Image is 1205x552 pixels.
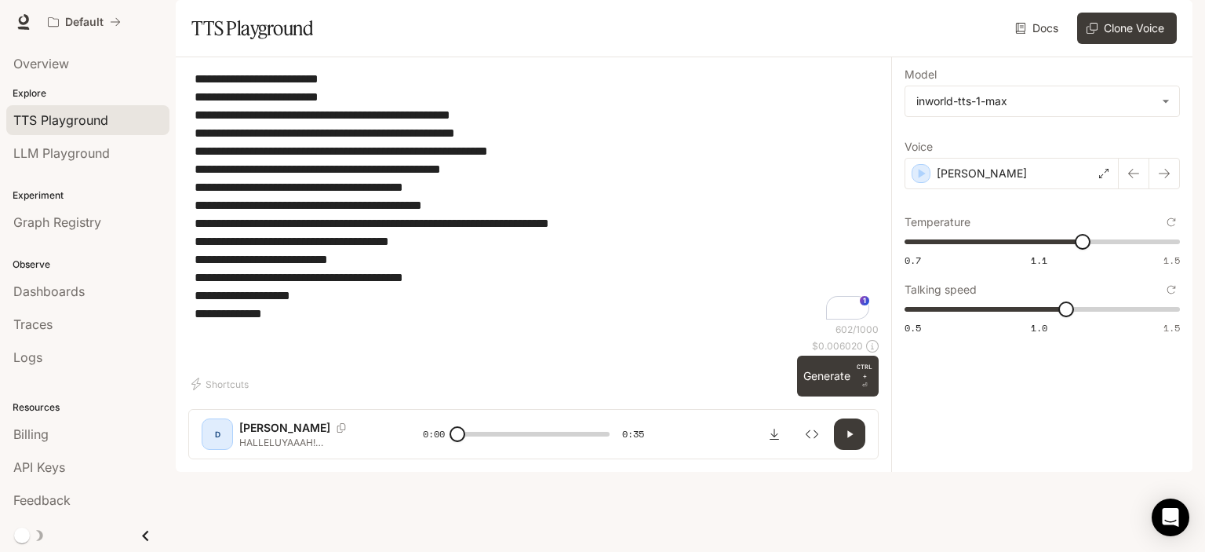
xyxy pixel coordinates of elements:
p: [PERSON_NAME] [239,420,330,436]
p: [PERSON_NAME] [937,166,1027,181]
p: Voice [905,141,933,152]
button: Copy Voice ID [330,423,352,433]
p: Temperature [905,217,970,228]
button: Download audio [759,419,790,450]
div: inworld-tts-1-max [916,93,1154,109]
p: Talking speed [905,284,977,295]
textarea: To enrich screen reader interactions, please activate Accessibility in Grammarly extension settings [195,70,872,323]
div: inworld-tts-1-max [905,86,1179,116]
p: HALLELUYAAAH! HALELUYAAAH! CHOSEN GENERATION [DEMOGRAPHIC_DATA] IS CELEBRATING 10 YEARS OF [DEMOG... [239,436,385,449]
span: 1.5 [1163,254,1180,267]
p: Model [905,69,937,80]
h1: TTS Playground [191,13,313,44]
span: 0:35 [622,426,644,442]
span: 0.5 [905,321,921,334]
button: Shortcuts [188,371,255,397]
div: D [205,422,230,447]
div: Open Intercom Messenger [1152,499,1189,536]
a: Docs [1012,13,1065,44]
p: Default [65,16,104,29]
button: Reset to default [1163,214,1180,231]
p: CTRL + [857,362,872,381]
span: 1.0 [1031,321,1047,334]
span: 0:00 [423,426,445,442]
p: ⏎ [857,362,872,390]
button: All workspaces [41,6,128,38]
button: Clone Voice [1077,13,1177,44]
span: 1.1 [1031,254,1047,267]
button: GenerateCTRL +⏎ [797,356,879,397]
button: Reset to default [1163,281,1180,298]
span: 0.7 [905,254,921,267]
span: 1.5 [1163,321,1180,334]
button: Inspect [796,419,828,450]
